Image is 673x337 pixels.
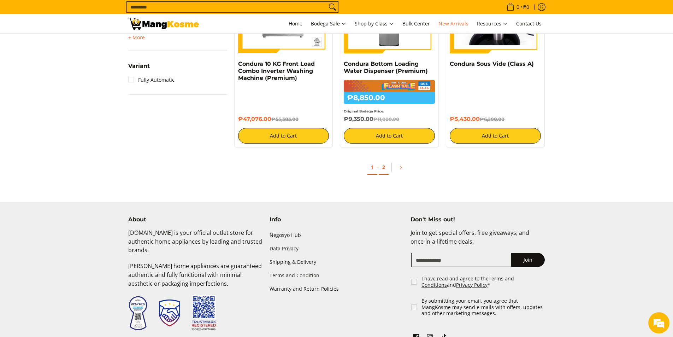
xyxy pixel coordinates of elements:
span: Bodega Sale [311,19,346,28]
span: Variant [128,63,150,69]
a: 2 [379,160,389,175]
span: ₱0 [522,5,530,10]
a: Bodega Sale [307,14,350,33]
button: Add to Cart [238,128,329,144]
p: [PERSON_NAME] home appliances are guaranteed authentic and fully functional with minimal aestheti... [128,262,262,295]
a: Data Privacy [270,242,404,255]
img: New Arrivals: Fresh Release from The Premium Brands l Mang Kosme [128,18,199,30]
button: Search [327,2,338,12]
a: Negosyo Hub [270,228,404,242]
nav: Main Menu [206,14,545,33]
button: Join [511,253,545,267]
small: Original Bodega Price: [344,109,384,113]
span: Contact Us [516,20,542,27]
a: Contact Us [513,14,545,33]
h6: ₱8,850.00 [344,92,435,104]
del: ₱11,000.00 [373,116,399,122]
p: Join to get special offers, free giveaways, and once-in-a-lifetime deals. [411,228,545,253]
h4: Don't Miss out! [411,216,545,223]
span: Home [289,20,302,27]
img: Trustmark Seal [159,300,180,326]
h4: About [128,216,262,223]
a: 1 [367,160,377,175]
button: Add to Cart [450,128,541,144]
del: ₱55,383.00 [271,116,299,122]
span: + More [128,35,145,40]
a: Terms and Condition [270,269,404,282]
h6: ₱5,430.00 [450,116,541,123]
label: By submitting your email, you agree that MangKosme may send e-mails with offers, updates and othe... [421,298,545,316]
label: I have read and agree to the and * [421,275,545,288]
a: Fully Automatic [128,74,175,86]
a: Privacy Policy [456,281,488,288]
a: Condura Sous Vide (Class A) [450,60,534,67]
a: New Arrivals [435,14,472,33]
button: Add to Cart [344,128,435,144]
img: Trustmark QR [191,295,216,331]
h4: Info [270,216,404,223]
ul: Pagination [231,158,549,181]
a: Shipping & Delivery [270,255,404,269]
summary: Open [128,33,145,42]
img: Data Privacy Seal [128,296,148,331]
h6: ₱9,350.00 [344,116,435,123]
a: Condura 10 KG Front Load Combo Inverter Washing Machine (Premium) [238,60,315,81]
span: · [377,164,379,170]
span: • [504,3,531,11]
a: Warranty and Return Policies [270,282,404,296]
span: New Arrivals [438,20,468,27]
a: Shop by Class [351,14,397,33]
h6: ₱47,076.00 [238,116,329,123]
a: Home [285,14,306,33]
a: Bulk Center [399,14,433,33]
summary: Open [128,63,150,74]
span: 0 [515,5,520,10]
span: Shop by Class [355,19,394,28]
del: ₱6,200.00 [480,116,504,122]
span: Resources [477,19,508,28]
a: Resources [473,14,511,33]
span: Bulk Center [402,20,430,27]
a: Terms and Conditions [421,275,514,288]
p: [DOMAIN_NAME] is your official outlet store for authentic home appliances by leading and trusted ... [128,228,262,262]
a: Condura Bottom Loading Water Dispenser (Premium) [344,60,428,74]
